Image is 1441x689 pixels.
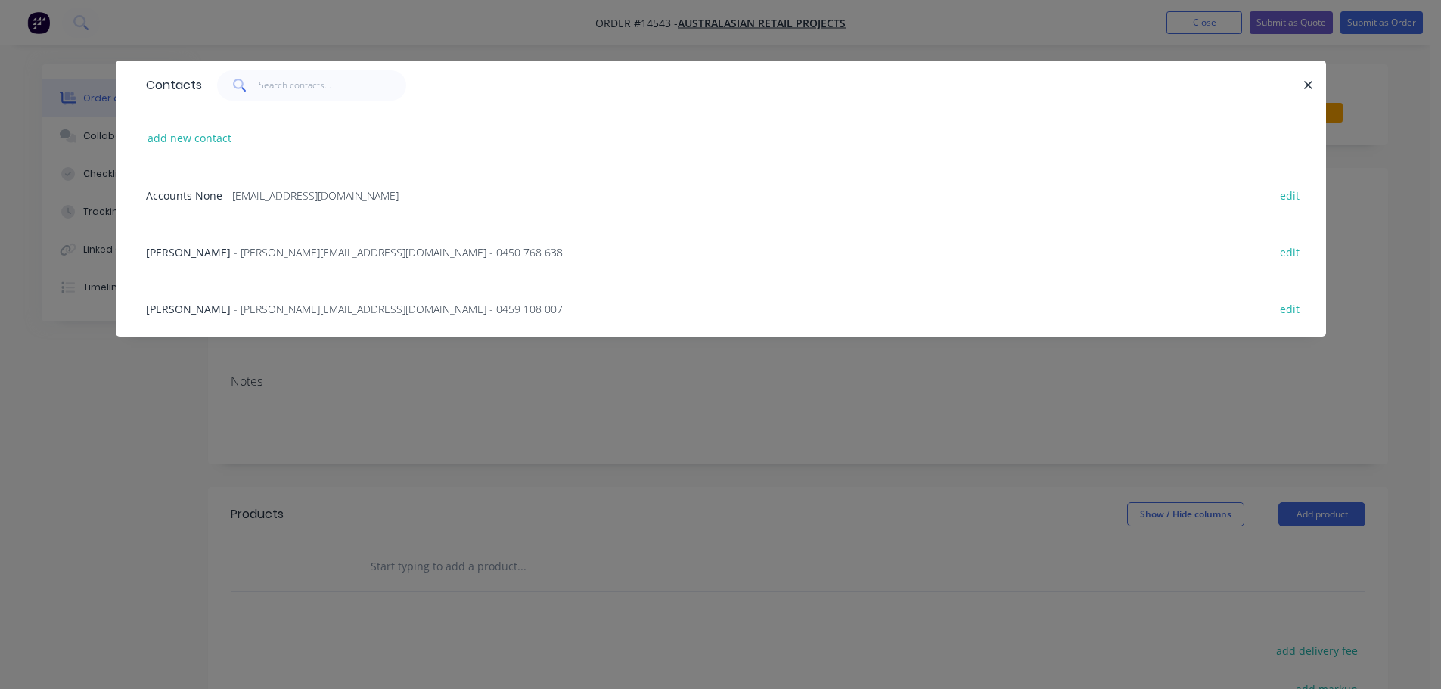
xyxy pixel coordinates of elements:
span: - [EMAIL_ADDRESS][DOMAIN_NAME] - [225,188,405,203]
input: Search contacts... [259,70,406,101]
span: [PERSON_NAME] [146,302,231,316]
span: - [PERSON_NAME][EMAIL_ADDRESS][DOMAIN_NAME] - 0450 768 638 [234,245,563,259]
div: Contacts [138,61,202,110]
button: add new contact [140,128,240,148]
button: edit [1272,298,1308,318]
button: edit [1272,185,1308,205]
span: - [PERSON_NAME][EMAIL_ADDRESS][DOMAIN_NAME] - 0459 108 007 [234,302,563,316]
span: [PERSON_NAME] [146,245,231,259]
button: edit [1272,241,1308,262]
span: Accounts None [146,188,222,203]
